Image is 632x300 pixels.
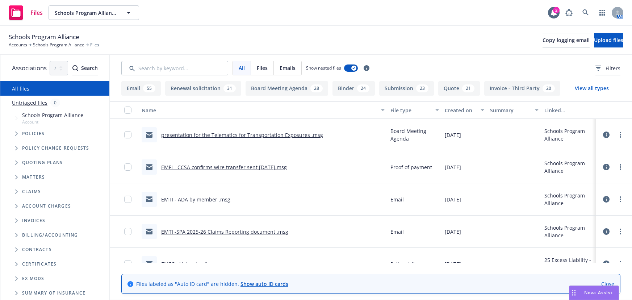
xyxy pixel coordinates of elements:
[594,33,623,47] button: Upload files
[121,81,161,96] button: Email
[22,218,46,223] span: Invoices
[161,228,288,235] a: EMTI -SPA 2025-26 Claims Reporting document .msg
[390,260,425,268] span: Policy delivery
[544,256,593,271] div: 25 Excess Liability - Layer 6
[165,81,241,96] button: Renewal solicitation
[143,84,155,92] div: 55
[442,101,487,119] button: Created on
[124,260,131,267] input: Toggle Row Selected
[445,131,461,139] span: [DATE]
[569,286,619,300] button: Nova Assist
[462,84,474,92] div: 21
[22,204,71,208] span: Account charges
[445,196,461,203] span: [DATE]
[544,224,593,239] div: Schools Program Alliance
[223,84,236,92] div: 31
[12,63,47,73] span: Associations
[543,84,555,92] div: 20
[490,107,531,114] div: Summary
[543,33,590,47] button: Copy logging email
[22,233,78,237] span: Billing/Accounting
[595,61,620,75] button: Filters
[22,146,89,150] span: Policy change requests
[124,228,131,235] input: Toggle Row Selected
[541,101,596,119] button: Linked associations
[487,101,541,119] button: Summary
[139,101,388,119] button: Name
[12,99,47,107] a: Untriaged files
[544,192,593,207] div: Schools Program Alliance
[22,291,85,295] span: Summary of insurance
[357,84,369,92] div: 24
[562,5,576,20] a: Report a Bug
[569,286,578,300] div: Drag to move
[161,132,323,138] a: presentation for the Telematics for Transportation Exposures .msg
[142,107,377,114] div: Name
[49,5,139,20] button: Schools Program Alliance
[445,228,461,236] span: [DATE]
[9,32,79,42] span: Schools Program Alliance
[544,127,593,142] div: Schools Program Alliance
[246,81,328,96] button: Board Meeting Agenda
[22,247,52,252] span: Contracts
[121,61,228,75] input: Search by keyword...
[124,196,131,203] input: Toggle Row Selected
[390,163,432,171] span: Proof of payment
[72,65,78,71] svg: Search
[616,227,625,236] a: more
[161,164,287,171] a: EMFI - CCSA confirms wire transfer sent [DATE].msg
[12,85,29,92] a: All files
[543,37,590,43] span: Copy logging email
[606,64,620,72] span: Filters
[594,37,623,43] span: Upload files
[124,131,131,138] input: Toggle Row Selected
[9,42,27,48] a: Accounts
[6,3,46,23] a: Files
[445,107,476,114] div: Created on
[55,9,117,17] span: Schools Program Alliance
[416,84,428,92] div: 23
[332,81,375,96] button: Binder
[595,64,620,72] span: Filters
[310,84,323,92] div: 28
[280,64,296,72] span: Emails
[0,110,109,228] div: Tree Example
[22,111,83,119] span: Schools Program Alliance
[616,195,625,204] a: more
[22,161,63,165] span: Quoting plans
[22,189,41,194] span: Claims
[445,163,461,171] span: [DATE]
[379,81,434,96] button: Submission
[553,7,560,13] div: 2
[257,64,268,72] span: Files
[124,163,131,171] input: Toggle Row Selected
[161,196,230,203] a: EMTI - ADA by member .msg
[563,81,620,96] button: View all types
[390,127,439,142] span: Board Meeting Agenda
[161,261,224,267] a: EMFC - Upland policy.msg
[22,175,45,179] span: Matters
[616,259,625,268] a: more
[50,99,60,107] div: 0
[390,196,404,203] span: Email
[616,130,625,139] a: more
[484,81,560,96] button: Invoice - Third Party
[616,163,625,171] a: more
[578,5,593,20] a: Search
[72,61,98,75] button: SearchSearch
[240,280,288,287] a: Show auto ID cards
[390,228,404,236] span: Email
[22,119,83,125] span: Account
[22,132,45,136] span: Policies
[595,5,610,20] a: Switch app
[136,280,288,288] span: Files labeled as "Auto ID card" are hidden.
[544,159,593,175] div: Schools Program Alliance
[306,65,341,71] span: Show nested files
[22,262,56,266] span: Certificates
[438,81,480,96] button: Quote
[388,101,442,119] button: File type
[124,107,131,114] input: Select all
[30,10,43,16] span: Files
[584,289,613,296] span: Nova Assist
[390,107,431,114] div: File type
